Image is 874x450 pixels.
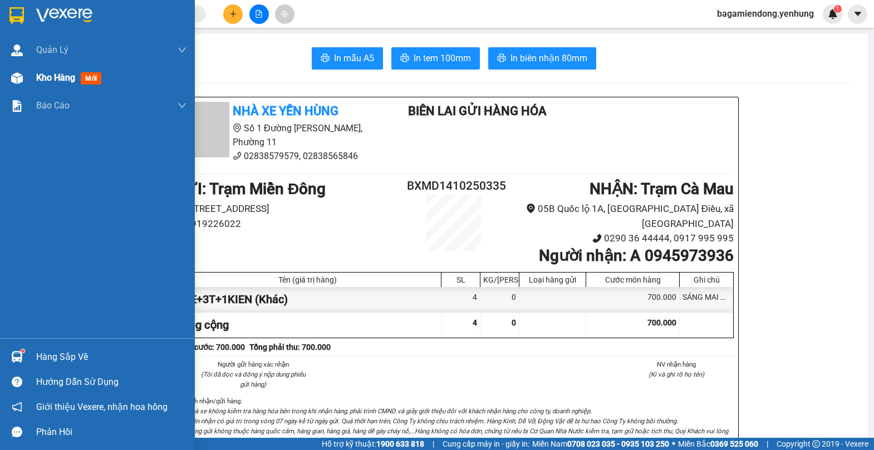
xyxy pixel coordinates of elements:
span: CC : [90,75,105,86]
span: phone [592,234,602,243]
span: down [178,46,186,55]
div: Cước món hàng [589,275,676,284]
li: 0290 36 44444, 0917 995 995 [500,231,734,246]
span: Tổng cộng [177,318,229,332]
span: 4 [473,318,477,327]
div: Phản hồi [36,424,186,441]
div: 4 [441,287,480,312]
div: Hàng sắp về [36,349,186,365]
b: Chưa cước : 700.000 [174,343,245,352]
sup: 1 [834,5,842,13]
button: file-add [249,4,269,24]
span: plus [229,10,237,18]
b: NHẬN : Trạm Cà Mau [590,180,734,198]
b: Tổng phải thu: 700.000 [249,343,331,352]
i: Biên nhận có giá trị trong vòng 07 ngày kể từ ngày gửi. Quá thời hạn trên, Công Ty không chịu trá... [187,417,678,425]
div: SÁNG MAI GỬI [680,287,733,312]
div: Hướng dẫn sử dụng [36,374,186,390]
span: 1 [836,5,839,13]
div: 1XE+3T+1KIEN (Khác) [174,287,441,312]
button: plus [223,4,243,24]
b: Người nhận : A 0945973936 [539,246,734,265]
div: 700.000 [586,287,680,312]
span: copyright [812,440,820,448]
button: caret-down [848,4,867,24]
span: In mẫu A5 [334,51,374,65]
img: icon-new-feature [828,9,838,19]
span: In tem 100mm [414,51,471,65]
span: | [433,438,434,450]
span: 700.000 [647,318,676,327]
div: SL [444,275,477,284]
sup: 1 [21,349,24,353]
span: Gửi: [9,11,27,22]
img: warehouse-icon [11,44,23,56]
span: In biên nhận 80mm [510,51,587,65]
span: Báo cáo [36,98,70,112]
span: Nhận: [91,11,118,22]
span: Quản Lý [36,43,68,57]
div: Loại hàng gửi [522,275,583,284]
button: printerIn mẫu A5 [312,47,383,70]
span: printer [497,53,506,64]
b: Nhà xe Yến Hùng [233,104,338,118]
div: A [91,36,169,50]
li: 0919226022 [174,216,407,231]
span: printer [321,53,330,64]
span: Miền Bắc [678,438,758,450]
li: 05B Quốc lộ 1A, [GEOGRAPHIC_DATA] Điều, xã [GEOGRAPHIC_DATA] [500,201,734,231]
strong: 0708 023 035 - 0935 103 250 [567,439,669,448]
div: Tên (giá trị hàng) [177,275,438,284]
span: environment [526,204,536,213]
span: Kho hàng [36,72,75,83]
strong: 0369 525 060 [710,439,758,448]
img: solution-icon [11,100,23,112]
div: 0945973936 [91,50,169,65]
b: GỬI : Trạm Miền Đông [174,180,326,198]
span: Cung cấp máy in - giấy in: [443,438,529,450]
span: bagamiendong.yenhung [708,7,823,21]
li: NV nhận hàng [620,359,734,369]
span: environment [233,123,242,132]
button: printerIn tem 100mm [391,47,480,70]
div: 0 [480,287,519,312]
li: 02838579579, 02838565846 [174,149,381,163]
button: aim [275,4,294,24]
b: BIÊN LAI GỬI HÀNG HÓA [408,104,547,118]
span: message [12,427,22,437]
img: warehouse-icon [11,72,23,84]
li: Số 1 Đường [PERSON_NAME], Phường 11 [174,121,381,149]
span: mới [81,72,101,85]
span: printer [400,53,409,64]
div: Trạm Cà Mau [91,9,169,36]
i: (Kí và ghi rõ họ tên) [649,370,704,378]
span: question-circle [12,377,22,387]
span: caret-down [853,9,863,19]
h2: BXMD1410250335 [407,177,500,195]
div: KG/[PERSON_NAME] [483,275,516,284]
li: [STREET_ADDRESS] [174,201,407,216]
span: down [178,101,186,110]
i: Hàng gửi không thuộc hàng quốc cấm, hàng gian, hàng giả, hàng dễ gây cháy nổ,...Hàng không có hóa... [187,427,728,445]
button: printerIn biên nhận 80mm [488,47,596,70]
span: aim [281,10,288,18]
li: Người gửi hàng xác nhận [196,359,311,369]
span: Miền Nam [532,438,669,450]
span: phone [233,151,242,160]
img: warehouse-icon [11,351,23,363]
i: (Tôi đã đọc và đồng ý nộp dung phiếu gửi hàng) [201,370,306,388]
span: Hỗ trợ kỹ thuật: [322,438,424,450]
i: Nhà xe không kiểm tra hàng hóa bên trong khi nhận hàng, phải trình CMND và giấy giới thiệu đối vớ... [187,407,592,415]
div: Trạm Miền Đông [9,9,84,36]
span: ⚪️ [672,442,675,446]
span: file-add [255,10,263,18]
span: notification [12,402,22,412]
div: 700.000 [90,72,170,87]
div: Ghi chú [682,275,730,284]
span: Giới thiệu Vexere, nhận hoa hồng [36,400,168,414]
img: logo-vxr [9,7,24,24]
strong: 1900 633 818 [376,439,424,448]
span: | [767,438,768,450]
span: 0 [512,318,516,327]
